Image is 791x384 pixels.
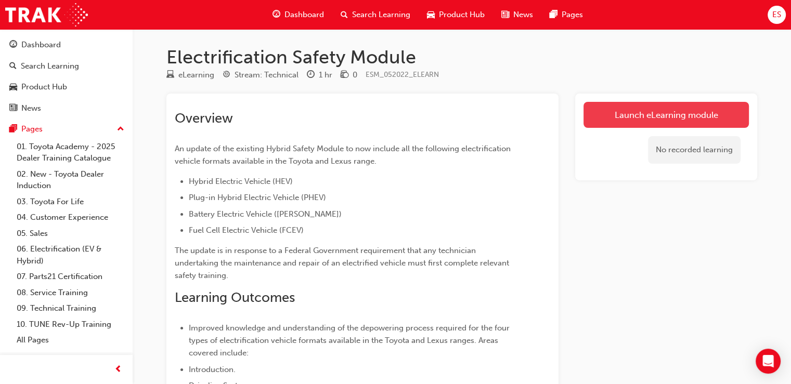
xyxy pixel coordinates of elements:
[5,3,88,27] img: Trak
[189,226,304,235] span: Fuel Cell Electric Vehicle (FCEV)
[12,241,128,269] a: 06. Electrification (EV & Hybrid)
[189,365,236,374] span: Introduction.
[307,69,332,82] div: Duration
[223,71,230,80] span: target-icon
[114,363,122,376] span: prev-icon
[264,4,332,25] a: guage-iconDashboard
[562,9,583,21] span: Pages
[341,71,348,80] span: money-icon
[9,62,17,71] span: search-icon
[4,33,128,120] button: DashboardSearch LearningProduct HubNews
[12,166,128,194] a: 02. New - Toyota Dealer Induction
[21,81,67,93] div: Product Hub
[4,120,128,139] button: Pages
[189,209,342,219] span: Battery Electric Vehicle ([PERSON_NAME])
[273,8,280,21] span: guage-icon
[12,269,128,285] a: 07. Parts21 Certification
[4,99,128,118] a: News
[353,69,357,81] div: 0
[189,193,326,202] span: Plug-in Hybrid Electric Vehicle (PHEV)
[189,177,293,186] span: Hybrid Electric Vehicle (HEV)
[12,300,128,316] a: 09. Technical Training
[772,9,781,21] span: ES
[166,71,174,80] span: learningResourceType_ELEARNING-icon
[501,8,509,21] span: news-icon
[12,139,128,166] a: 01. Toyota Academy - 2025 Dealer Training Catalogue
[756,349,781,374] div: Open Intercom Messenger
[12,226,128,242] a: 05. Sales
[341,69,357,82] div: Price
[352,9,410,21] span: Search Learning
[427,8,435,21] span: car-icon
[768,6,786,24] button: ES
[175,289,295,306] span: Learning Outcomes
[284,9,324,21] span: Dashboard
[493,4,541,25] a: news-iconNews
[583,102,749,128] a: Launch eLearning module
[166,69,214,82] div: Type
[9,104,17,113] span: news-icon
[235,69,299,81] div: Stream: Technical
[419,4,493,25] a: car-iconProduct Hub
[307,71,315,80] span: clock-icon
[21,102,41,114] div: News
[175,144,513,166] span: An update of the existing Hybrid Safety Module to now include all the following electrification v...
[12,209,128,226] a: 04. Customer Experience
[117,123,124,136] span: up-icon
[513,9,533,21] span: News
[21,123,43,135] div: Pages
[319,69,332,81] div: 1 hr
[9,83,17,92] span: car-icon
[189,323,512,357] span: Improved knowledge and understanding of the depowering process required for the four types of ele...
[175,110,233,126] span: Overview
[648,136,741,164] div: No recorded learning
[341,8,348,21] span: search-icon
[175,246,511,280] span: The update is in response to a Federal Government requirement that any technician undertaking the...
[12,194,128,210] a: 03. Toyota For Life
[223,69,299,82] div: Stream
[21,39,61,51] div: Dashboard
[21,60,79,72] div: Search Learning
[332,4,419,25] a: search-iconSearch Learning
[9,41,17,50] span: guage-icon
[4,57,128,76] a: Search Learning
[4,77,128,97] a: Product Hub
[9,125,17,134] span: pages-icon
[541,4,591,25] a: pages-iconPages
[12,285,128,301] a: 08. Service Training
[550,8,557,21] span: pages-icon
[4,35,128,55] a: Dashboard
[439,9,485,21] span: Product Hub
[178,69,214,81] div: eLearning
[12,316,128,333] a: 10. TUNE Rev-Up Training
[166,46,757,69] h1: Electrification Safety Module
[12,332,128,348] a: All Pages
[366,70,439,79] span: Learning resource code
